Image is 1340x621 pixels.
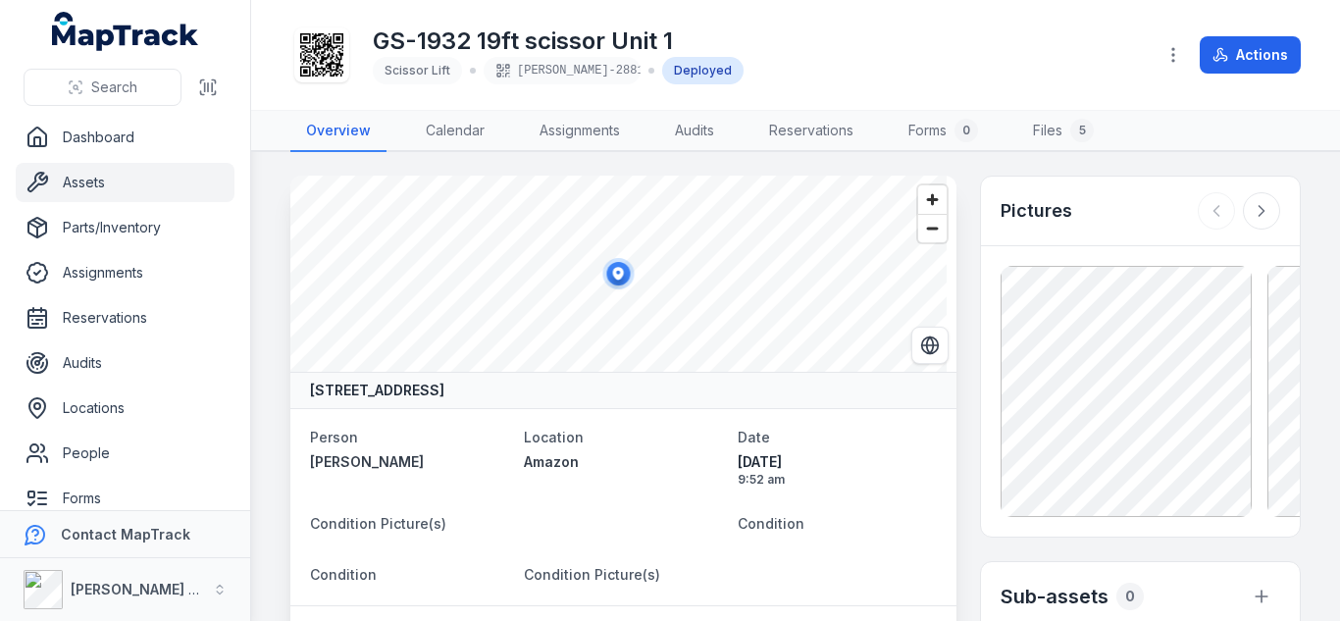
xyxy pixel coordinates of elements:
[524,429,584,445] span: Location
[16,118,234,157] a: Dashboard
[310,429,358,445] span: Person
[524,111,636,152] a: Assignments
[71,581,207,597] strong: [PERSON_NAME] Air
[918,214,947,242] button: Zoom out
[524,453,579,470] span: Amazon
[24,69,181,106] button: Search
[738,452,936,472] span: [DATE]
[310,566,377,583] span: Condition
[659,111,730,152] a: Audits
[310,452,508,472] a: [PERSON_NAME]
[918,185,947,214] button: Zoom in
[1200,36,1301,74] button: Actions
[1116,583,1144,610] div: 0
[738,472,936,488] span: 9:52 am
[385,63,450,78] span: Scissor Lift
[738,452,936,488] time: 28/07/2025, 9:52:38 am
[738,515,804,532] span: Condition
[290,111,387,152] a: Overview
[524,452,722,472] a: Amazon
[91,78,137,97] span: Search
[310,381,444,400] strong: [STREET_ADDRESS]
[16,343,234,383] a: Audits
[16,434,234,473] a: People
[290,176,947,372] canvas: Map
[1001,583,1108,610] h2: Sub-assets
[911,327,949,364] button: Switch to Satellite View
[738,429,770,445] span: Date
[893,111,994,152] a: Forms0
[484,57,641,84] div: [PERSON_NAME]-2881
[373,26,744,57] h1: GS-1932 19ft scissor Unit 1
[16,253,234,292] a: Assignments
[61,526,190,543] strong: Contact MapTrack
[954,119,978,142] div: 0
[524,566,660,583] span: Condition Picture(s)
[410,111,500,152] a: Calendar
[1017,111,1109,152] a: Files5
[16,163,234,202] a: Assets
[1070,119,1094,142] div: 5
[753,111,869,152] a: Reservations
[16,388,234,428] a: Locations
[16,298,234,337] a: Reservations
[1001,197,1072,225] h3: Pictures
[310,515,446,532] span: Condition Picture(s)
[16,479,234,518] a: Forms
[52,12,199,51] a: MapTrack
[16,208,234,247] a: Parts/Inventory
[662,57,744,84] div: Deployed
